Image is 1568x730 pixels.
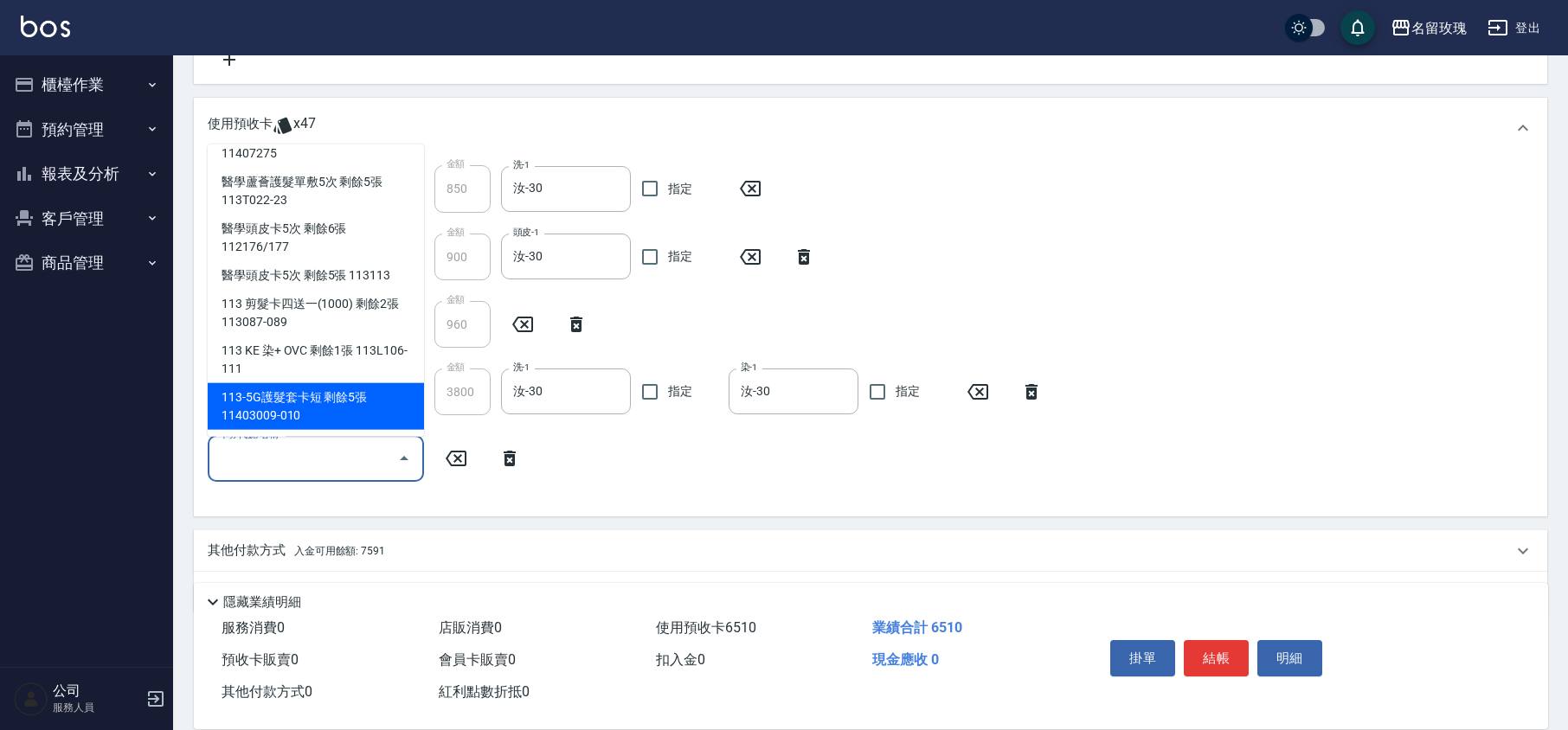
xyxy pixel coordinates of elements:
[439,683,530,700] span: 紅利點數折抵 0
[53,682,141,700] h5: 公司
[1257,640,1322,676] button: 明細
[513,361,530,374] label: 洗-1
[208,383,424,430] div: 113-5G護髮套卡短 剩餘5張 11403009-010
[208,261,424,290] div: 醫學頭皮卡5次 剩餘5張 113113
[21,16,70,37] img: Logo
[208,215,424,261] div: 醫學頭皮卡5次 剩餘6張 112176/177
[447,361,465,374] label: 金額
[7,196,166,241] button: 客戶管理
[1384,10,1474,46] button: 名留玫瑰
[1184,640,1249,676] button: 結帳
[222,619,285,636] span: 服務消費 0
[222,651,299,668] span: 預收卡販賣 0
[656,651,705,668] span: 扣入金 0
[513,226,539,239] label: 頭皮-1
[439,619,502,636] span: 店販消費 0
[194,572,1547,613] div: 備註及來源
[447,157,465,170] label: 金額
[447,293,465,306] label: 金額
[896,382,920,400] span: 指定
[7,240,166,285] button: 商品管理
[7,62,166,107] button: 櫃檯作業
[390,445,418,472] button: Close
[1110,640,1175,676] button: 掛單
[294,545,385,557] span: 入金可用餘額: 7591
[194,98,1547,158] div: 使用預收卡x47
[668,180,692,198] span: 指定
[14,682,48,716] img: Person
[668,247,692,266] span: 指定
[7,151,166,196] button: 報表及分析
[1411,17,1467,39] div: 名留玫瑰
[7,107,166,152] button: 預約管理
[208,115,273,141] p: 使用預收卡
[208,168,424,215] div: 醫學蘆薈護髮單敷5次 剩餘5張 113T022-23
[668,382,692,400] span: 指定
[220,428,278,441] label: 卡券代號/名稱
[208,541,385,560] p: 其他付款方式
[223,593,301,612] p: 隱藏業績明細
[513,158,530,171] label: 洗-1
[1481,12,1547,44] button: 登出
[1340,10,1375,45] button: save
[53,700,141,715] p: 服務人員
[208,290,424,336] div: 113 剪髮卡四送一(1000) 剩餘2張 113087-089
[208,121,424,168] div: 醫學蘆薈護髮單敷5次 剩餘5張 11407275
[872,619,962,636] span: 業績合計 6510
[447,226,465,239] label: 金額
[656,619,756,636] span: 使用預收卡 6510
[194,530,1547,572] div: 其他付款方式入金可用餘額: 7591
[222,683,312,700] span: 其他付款方式 0
[439,651,516,668] span: 會員卡販賣 0
[293,115,316,141] span: x47
[741,361,757,374] label: 染-1
[872,651,939,668] span: 現金應收 0
[208,336,424,383] div: 113 KE 染+ OVC 剩餘1張 113L106-111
